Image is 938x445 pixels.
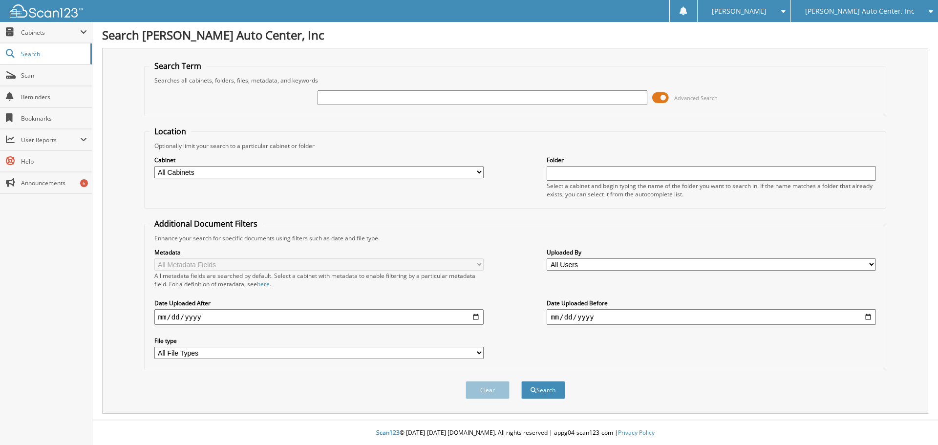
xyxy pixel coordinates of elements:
span: [PERSON_NAME] Auto Center, Inc [805,8,915,14]
label: Uploaded By [547,248,876,256]
legend: Search Term [149,61,206,71]
span: Announcements [21,179,87,187]
span: Scan [21,71,87,80]
span: Cabinets [21,28,80,37]
span: Reminders [21,93,87,101]
span: Help [21,157,87,166]
legend: Location [149,126,191,137]
span: Advanced Search [674,94,718,102]
button: Search [521,381,565,399]
input: start [154,309,484,325]
label: Cabinet [154,156,484,164]
button: Clear [466,381,510,399]
input: end [547,309,876,325]
div: Searches all cabinets, folders, files, metadata, and keywords [149,76,881,85]
span: Search [21,50,85,58]
a: here [257,280,270,288]
a: Privacy Policy [618,428,655,437]
label: Date Uploaded After [154,299,484,307]
div: All metadata fields are searched by default. Select a cabinet with metadata to enable filtering b... [154,272,484,288]
div: Select a cabinet and begin typing the name of the folder you want to search in. If the name match... [547,182,876,198]
label: File type [154,337,484,345]
img: scan123-logo-white.svg [10,4,83,18]
label: Date Uploaded Before [547,299,876,307]
legend: Additional Document Filters [149,218,262,229]
span: Bookmarks [21,114,87,123]
label: Folder [547,156,876,164]
span: [PERSON_NAME] [712,8,767,14]
div: 6 [80,179,88,187]
label: Metadata [154,248,484,256]
div: Optionally limit your search to a particular cabinet or folder [149,142,881,150]
span: User Reports [21,136,80,144]
div: Enhance your search for specific documents using filters such as date and file type. [149,234,881,242]
h1: Search [PERSON_NAME] Auto Center, Inc [102,27,928,43]
div: © [DATE]-[DATE] [DOMAIN_NAME]. All rights reserved | appg04-scan123-com | [92,421,938,445]
span: Scan123 [376,428,400,437]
